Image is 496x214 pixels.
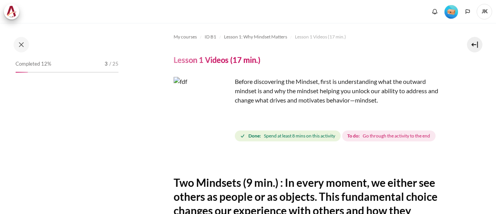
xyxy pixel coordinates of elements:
a: Lesson 1: Why Mindset Matters [224,32,287,42]
span: Lesson 1: Why Mindset Matters [224,33,287,40]
strong: Done: [248,132,261,139]
img: Level #1 [444,5,458,19]
div: Completion requirements for Lesson 1 Videos (17 min.) [235,129,437,143]
span: Spend at least 8 mins on this activity [264,132,335,139]
h4: Lesson 1 Videos (17 min.) [174,55,260,65]
a: Lesson 1 Videos (17 min.) [295,32,346,42]
span: / 25 [109,60,119,68]
img: Architeck [6,6,17,17]
a: Architeck Architeck [4,4,23,19]
strong: To do: [347,132,360,139]
a: My courses [174,32,197,42]
nav: Navigation bar [174,31,441,43]
div: 12% [15,72,28,73]
img: fdf [174,77,232,135]
div: Level #1 [444,4,458,19]
a: ID B1 [205,32,216,42]
span: Go through the activity to the end [363,132,430,139]
div: Show notification window with no new notifications [429,6,441,17]
span: Lesson 1 Videos (17 min.) [295,33,346,40]
button: Languages [462,6,474,17]
a: Level #1 [441,4,461,19]
span: My courses [174,33,197,40]
span: ID B1 [205,33,216,40]
span: JK [477,4,492,19]
span: 3 [105,60,108,68]
span: Completed 12% [15,60,51,68]
a: User menu [477,4,492,19]
p: Before discovering the Mindset, first is understanding what the outward mindset is and why the mi... [174,77,441,105]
